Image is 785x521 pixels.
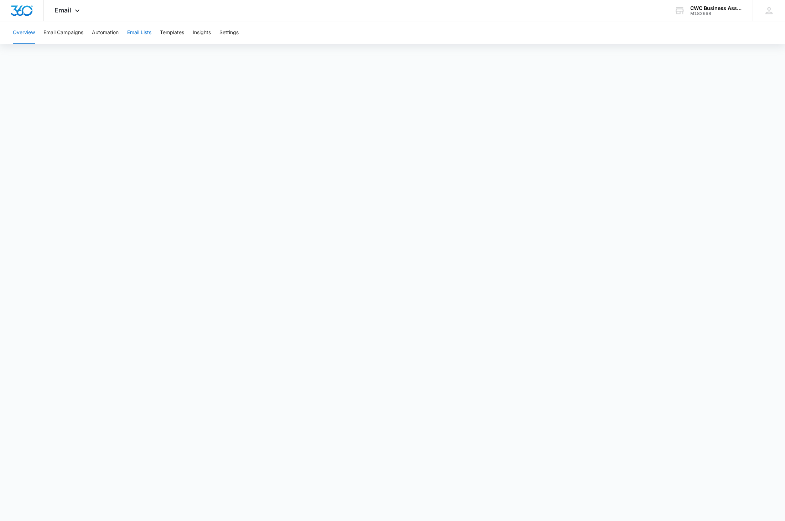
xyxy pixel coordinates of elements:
div: account name [690,5,742,11]
button: Settings [219,21,239,44]
span: Email [54,6,71,14]
button: Overview [13,21,35,44]
button: Automation [92,21,119,44]
button: Templates [160,21,184,44]
div: account id [690,11,742,16]
button: Email Lists [127,21,151,44]
button: Insights [193,21,211,44]
button: Email Campaigns [43,21,83,44]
